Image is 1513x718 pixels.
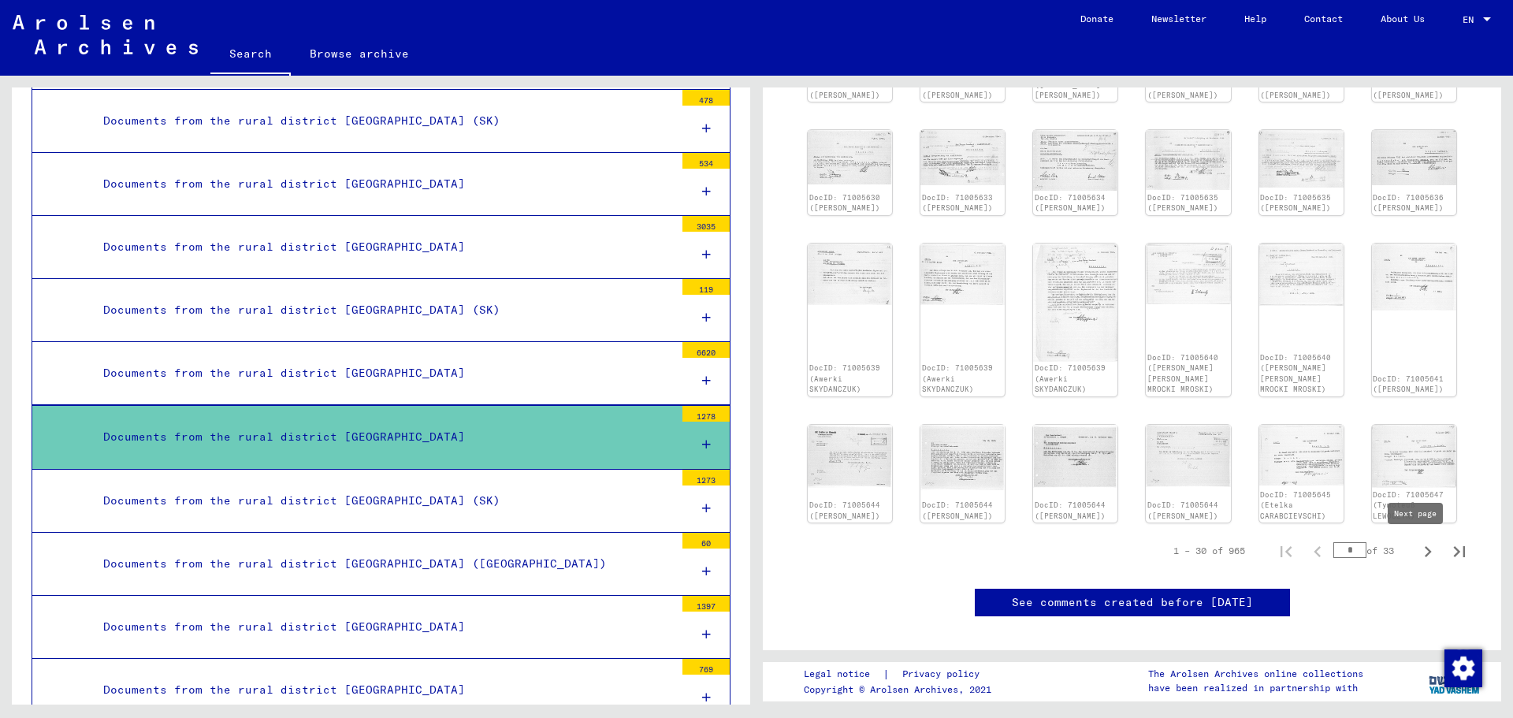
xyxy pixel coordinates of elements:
a: DocID: 71005639 (Awerki SKYDANCZUK) [1035,363,1106,393]
a: DocID: 71005639 (Awerki SKYDANCZUK) [922,363,993,393]
div: 3035 [682,216,730,232]
div: Documents from the rural district [GEOGRAPHIC_DATA] (SK) [91,106,675,136]
a: DocID: 71005644 ([PERSON_NAME]) [809,500,880,520]
img: 001.jpg [1146,244,1230,304]
img: 003.jpg [1033,244,1117,362]
p: Copyright © Arolsen Archives, 2021 [804,683,998,697]
a: DocID: 71005647 (Tymoteuß LEWOCZYK) [1373,490,1444,520]
a: DocID: 71005630 ([PERSON_NAME]) [809,193,880,213]
a: DocID: 71005635 ([PERSON_NAME]) [1147,193,1218,213]
div: | [804,666,998,683]
p: have been realized in partnership with [1148,681,1363,695]
div: Documents from the rural district [GEOGRAPHIC_DATA] [91,169,675,199]
img: 001.jpg [808,130,892,184]
img: Change consent [1444,649,1482,687]
a: DocID: 71005644 ([PERSON_NAME]) [922,500,993,520]
div: Documents from the rural district [GEOGRAPHIC_DATA] [91,358,675,389]
a: DocID: 71005645 (Etelka CARABCIEVSCHI) [1260,490,1331,520]
a: DocID: 71005641 ([PERSON_NAME]) [1373,374,1444,394]
a: Privacy policy [890,666,998,683]
a: DocID: 71005644 ([PERSON_NAME]) [1035,500,1106,520]
img: 004.jpg [1146,425,1230,488]
a: DocID: 71005634 ([PERSON_NAME]) [1035,193,1106,213]
a: DocID: 71005636 ([PERSON_NAME]) [1373,193,1444,213]
button: Last page [1444,535,1475,567]
div: 60 [682,533,730,549]
img: 002.jpg [920,244,1005,305]
div: 1 – 30 of 965 [1173,544,1245,558]
span: EN [1463,14,1480,25]
img: yv_logo.png [1426,661,1485,701]
div: Documents from the rural district [GEOGRAPHIC_DATA] [91,232,675,262]
img: 001.jpg [808,244,892,305]
div: 769 [682,659,730,675]
div: Documents from the rural district [GEOGRAPHIC_DATA] (SK) [91,295,675,326]
div: Documents from the rural district [GEOGRAPHIC_DATA] [91,422,675,452]
a: Legal notice [804,666,883,683]
a: DocID: 71005644 ([PERSON_NAME]) [1147,500,1218,520]
a: DocID: 71005640 ([PERSON_NAME] [PERSON_NAME] MROCKI MROSKI) [1260,353,1331,394]
a: Browse archive [291,35,428,73]
div: of 33 [1333,543,1412,558]
div: Documents from the rural district [GEOGRAPHIC_DATA] [91,675,675,705]
img: 002.jpg [920,425,1005,490]
img: 001.jpg [1372,244,1456,311]
button: First page [1270,535,1302,567]
div: Documents from the rural district [GEOGRAPHIC_DATA] [91,612,675,642]
div: 119 [682,279,730,295]
div: 1273 [682,470,730,485]
div: 534 [682,153,730,169]
img: 001.jpg [1372,425,1456,489]
img: 001.jpg [808,425,892,488]
div: Documents from the rural district [GEOGRAPHIC_DATA] (SK) [91,485,675,516]
div: 6620 [682,342,730,358]
a: DocID: 71005633 ([PERSON_NAME]) [922,193,993,213]
a: See comments created before [DATE] [1012,594,1253,611]
div: 1278 [682,406,730,422]
img: 001.jpg [1259,425,1344,485]
button: Next page [1412,535,1444,567]
div: 1397 [682,596,730,612]
a: Search [210,35,291,76]
img: 001.jpg [1372,130,1456,185]
img: 001.jpg [1033,130,1117,191]
img: 001.jpg [920,130,1005,185]
a: DocID: 71005635 ([PERSON_NAME]) [1260,193,1331,213]
button: Previous page [1302,535,1333,567]
a: DocID: 71005639 (Awerki SKYDANCZUK) [809,363,880,393]
img: 002.jpg [1259,244,1344,306]
img: Arolsen_neg.svg [13,15,198,54]
a: DocID: 71005640 ([PERSON_NAME] [PERSON_NAME] MROCKI MROSKI) [1147,353,1218,394]
img: 002.jpg [1259,130,1344,188]
img: 001.jpg [1146,130,1230,190]
div: 478 [682,90,730,106]
img: 003.jpg [1033,425,1117,488]
div: Documents from the rural district [GEOGRAPHIC_DATA] ([GEOGRAPHIC_DATA]) [91,549,675,579]
p: The Arolsen Archives online collections [1148,667,1363,681]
